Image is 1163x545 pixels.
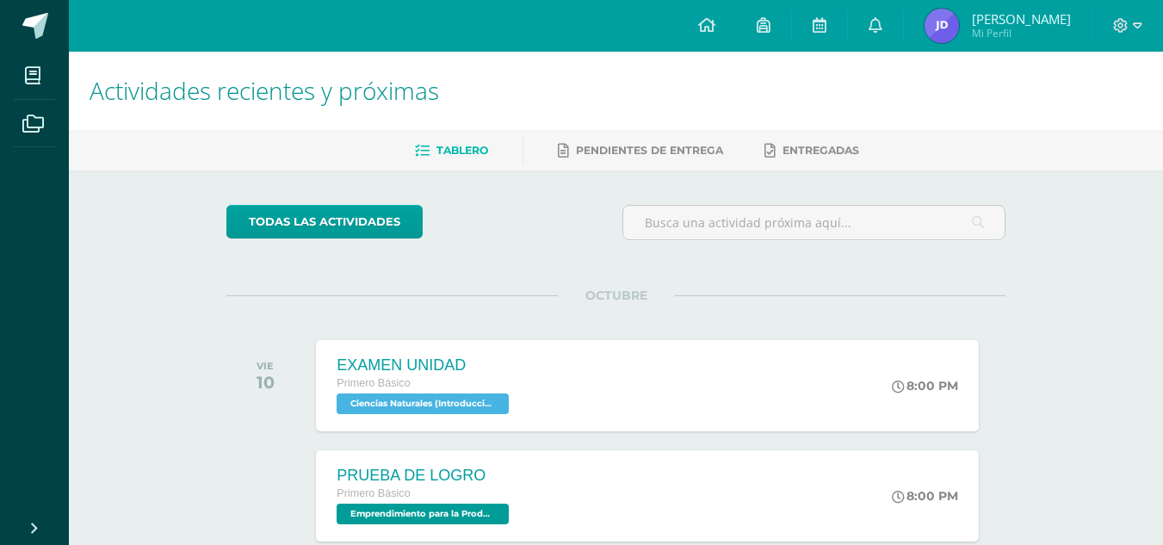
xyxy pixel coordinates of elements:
span: Mi Perfil [972,26,1071,40]
div: 8:00 PM [892,488,958,504]
a: Pendientes de entrega [558,137,723,164]
span: Primero Básico [337,487,410,499]
input: Busca una actividad próxima aquí... [623,206,1005,239]
span: Ciencias Naturales (Introducción a la Biología) 'C' [337,393,509,414]
div: PRUEBA DE LOGRO [337,467,513,485]
span: OCTUBRE [558,288,675,303]
div: 10 [257,372,275,393]
a: todas las Actividades [226,205,423,238]
span: [PERSON_NAME] [972,10,1071,28]
span: Primero Básico [337,377,410,389]
img: c0ef1fb49d5dbfcf3871512e26dcd321.png [925,9,959,43]
a: Tablero [415,137,488,164]
div: EXAMEN UNIDAD [337,356,513,375]
div: VIE [257,360,275,372]
span: Actividades recientes y próximas [90,74,439,107]
div: 8:00 PM [892,378,958,393]
span: Emprendimiento para la Productividad 'C' [337,504,509,524]
span: Pendientes de entrega [576,144,723,157]
span: Tablero [436,144,488,157]
a: Entregadas [764,137,859,164]
span: Entregadas [783,144,859,157]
